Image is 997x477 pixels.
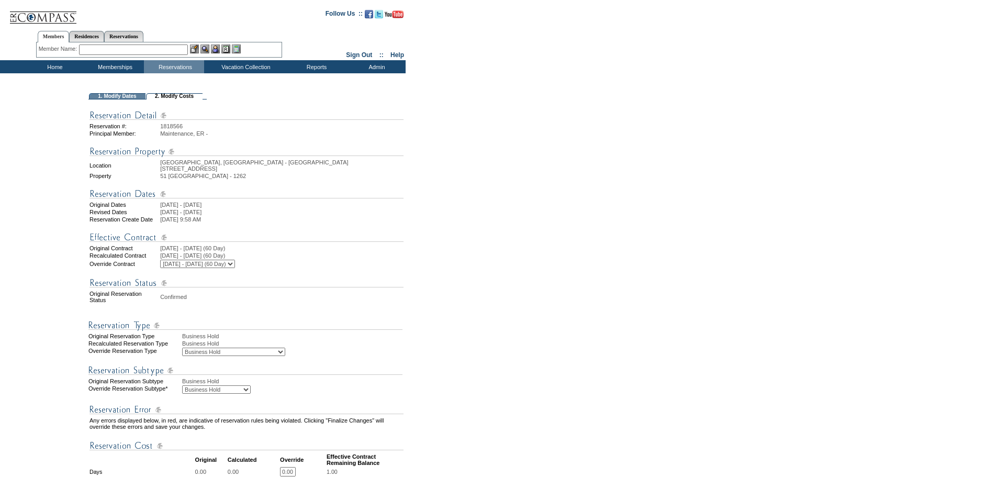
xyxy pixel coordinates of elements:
[160,202,404,208] td: [DATE] - [DATE]
[385,10,404,18] img: Subscribe to our YouTube Channel
[89,145,404,158] img: Reservation Property
[104,31,143,42] a: Reservations
[89,187,404,201] img: Reservation Dates
[89,123,159,129] td: Reservation #:
[89,403,404,416] img: Reservation Errors
[88,364,402,377] img: Reservation Type
[365,10,373,18] img: Become our fan on Facebook
[182,340,405,347] div: Business Hold
[88,378,181,384] div: Original Reservation Subtype
[88,385,181,394] div: Override Reservation Subtype*
[385,13,404,19] a: Subscribe to our YouTube Channel
[89,260,159,268] td: Override Contract
[327,469,338,475] span: 1.00
[88,319,402,332] img: Reservation Type
[89,130,159,137] td: Principal Member:
[24,60,84,73] td: Home
[89,291,159,303] td: Original Reservation Status
[379,51,384,59] span: ::
[89,417,404,430] td: Any errors displayed below, in red, are indicative of reservation rules being violated. Clicking ...
[84,60,144,73] td: Memberships
[182,378,405,384] div: Business Hold
[89,245,159,251] td: Original Contract
[190,45,199,53] img: b_edit.gif
[280,453,326,466] td: Override
[88,348,181,356] div: Override Reservation Type
[38,31,70,42] a: Members
[89,231,404,244] img: Effective Contract
[182,333,405,339] div: Business Hold
[160,245,404,251] td: [DATE] - [DATE] (60 Day)
[160,173,404,179] td: 51 [GEOGRAPHIC_DATA] - 1262
[221,45,230,53] img: Reservations
[89,439,404,452] img: Reservation Cost
[326,9,363,21] td: Follow Us ::
[69,31,104,42] a: Residences
[228,453,279,466] td: Calculated
[327,453,404,466] td: Effective Contract Remaining Balance
[89,93,145,99] td: 1. Modify Dates
[88,340,181,347] div: Recalculated Reservation Type
[144,60,204,73] td: Reservations
[346,51,372,59] a: Sign Out
[89,109,404,122] img: Reservation Detail
[89,209,159,215] td: Revised Dates
[345,60,406,73] td: Admin
[195,453,227,466] td: Original
[89,467,194,476] td: Days
[39,45,79,53] div: Member Name:
[160,209,404,215] td: [DATE] - [DATE]
[375,10,383,18] img: Follow us on Twitter
[365,13,373,19] a: Become our fan on Facebook
[285,60,345,73] td: Reports
[204,60,285,73] td: Vacation Collection
[232,45,241,53] img: b_calculator.gif
[200,45,209,53] img: View
[160,159,404,172] td: [GEOGRAPHIC_DATA], [GEOGRAPHIC_DATA] - [GEOGRAPHIC_DATA][STREET_ADDRESS]
[228,467,279,476] td: 0.00
[160,252,404,259] td: [DATE] - [DATE] (60 Day)
[390,51,404,59] a: Help
[375,13,383,19] a: Follow us on Twitter
[9,3,77,24] img: Compass Home
[160,291,404,303] td: Confirmed
[89,276,404,290] img: Reservation Status
[160,130,404,137] td: Maintenance, ER -
[160,123,404,129] td: 1818566
[89,159,159,172] td: Location
[89,173,159,179] td: Property
[89,252,159,259] td: Recalculated Contract
[195,467,227,476] td: 0.00
[88,333,181,339] div: Original Reservation Type
[89,202,159,208] td: Original Dates
[160,216,404,223] td: [DATE] 9:58 AM
[89,216,159,223] td: Reservation Create Date
[211,45,220,53] img: Impersonate
[146,93,203,99] td: 2. Modify Costs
